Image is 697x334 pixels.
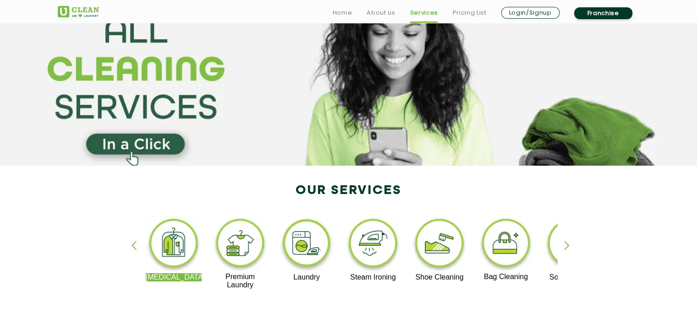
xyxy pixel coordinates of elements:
[544,273,600,281] p: Sofa Cleaning
[410,7,438,18] a: Services
[345,216,401,273] img: steam_ironing_11zon.webp
[453,7,487,18] a: Pricing List
[279,273,335,281] p: Laundry
[212,273,269,289] p: Premium Laundry
[501,7,560,19] a: Login/Signup
[478,273,534,281] p: Bag Cleaning
[478,216,534,273] img: bag_cleaning_11zon.webp
[333,7,352,18] a: Home
[367,7,395,18] a: About us
[345,273,401,281] p: Steam Ironing
[146,273,202,281] p: [MEDICAL_DATA]
[574,7,632,19] a: Franchise
[279,216,335,273] img: laundry_cleaning_11zon.webp
[212,216,269,273] img: premium_laundry_cleaning_11zon.webp
[544,216,600,273] img: sofa_cleaning_11zon.webp
[412,216,468,273] img: shoe_cleaning_11zon.webp
[146,216,202,273] img: dry_cleaning_11zon.webp
[412,273,468,281] p: Shoe Cleaning
[58,6,99,17] img: UClean Laundry and Dry Cleaning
